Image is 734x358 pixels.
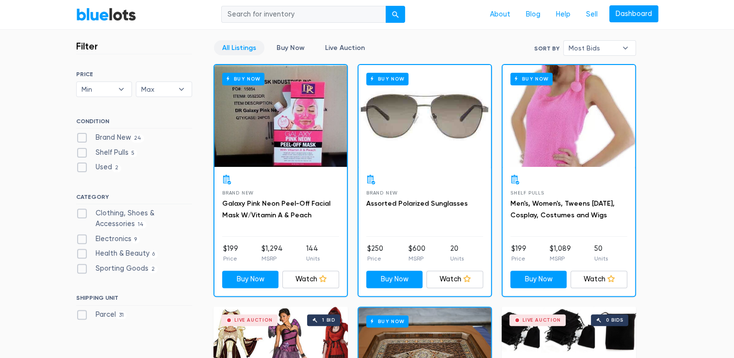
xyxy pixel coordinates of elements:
h6: Buy Now [366,73,408,85]
span: Max [141,82,173,97]
p: MSRP [550,254,571,263]
p: MSRP [408,254,425,263]
h3: Filter [76,40,98,52]
li: $1,089 [550,244,571,263]
input: Search for inventory [221,6,386,23]
a: Sell [578,5,605,24]
span: 2 [112,164,122,172]
a: Galaxy Pink Neon Peel-Off Facial Mask W/Vitamin A & Peach [222,199,330,219]
label: Brand New [76,132,145,143]
h6: Buy Now [510,73,553,85]
span: 6 [149,250,158,258]
h6: CATEGORY [76,194,192,204]
a: Watch [282,271,339,288]
div: Live Auction [522,318,561,323]
span: Brand New [366,190,398,195]
h6: Buy Now [222,73,264,85]
span: 14 [135,221,147,228]
span: 24 [131,134,145,142]
p: MSRP [261,254,283,263]
span: Brand New [222,190,254,195]
a: Assorted Polarized Sunglasses [366,199,468,208]
label: Sporting Goods [76,263,158,274]
p: Units [594,254,608,263]
label: Used [76,162,122,173]
label: Parcel [76,309,127,320]
li: 20 [450,244,464,263]
b: ▾ [171,82,192,97]
label: Electronics [76,234,140,244]
span: 5 [129,149,138,157]
li: 50 [594,244,608,263]
b: ▾ [111,82,131,97]
span: Min [82,82,114,97]
span: 2 [148,265,158,273]
div: Live Auction [234,318,273,323]
div: 0 bids [606,318,623,323]
a: Blog [518,5,548,24]
p: Units [306,254,320,263]
a: Buy Now [359,65,491,167]
a: About [482,5,518,24]
a: Buy Now [366,271,423,288]
h6: CONDITION [76,118,192,129]
a: Buy Now [503,65,635,167]
li: $1,294 [261,244,283,263]
a: Dashboard [609,5,658,23]
p: Price [223,254,238,263]
span: 31 [116,311,127,319]
a: Buy Now [268,40,313,55]
p: Price [511,254,526,263]
p: Units [450,254,464,263]
span: Most Bids [569,41,617,55]
a: Watch [571,271,627,288]
h6: Buy Now [366,315,408,327]
a: Live Auction [317,40,373,55]
li: 144 [306,244,320,263]
h6: PRICE [76,71,192,78]
a: All Listings [214,40,264,55]
div: 1 bid [322,318,335,323]
a: Buy Now [214,65,347,167]
li: $250 [367,244,383,263]
a: BlueLots [76,7,136,21]
label: Sort By [534,44,559,53]
a: Help [548,5,578,24]
li: $600 [408,244,425,263]
li: $199 [223,244,238,263]
a: Men's, Women's, Tweens [DATE], Cosplay, Costumes and Wigs [510,199,615,219]
label: Health & Beauty [76,248,158,259]
span: Shelf Pulls [510,190,544,195]
label: Clothing, Shoes & Accessories [76,208,192,229]
a: Buy Now [510,271,567,288]
a: Buy Now [222,271,279,288]
a: Watch [426,271,483,288]
p: Price [367,254,383,263]
label: Shelf Pulls [76,147,138,158]
h6: SHIPPING UNIT [76,294,192,305]
li: $199 [511,244,526,263]
span: 9 [131,236,140,244]
b: ▾ [615,41,636,55]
